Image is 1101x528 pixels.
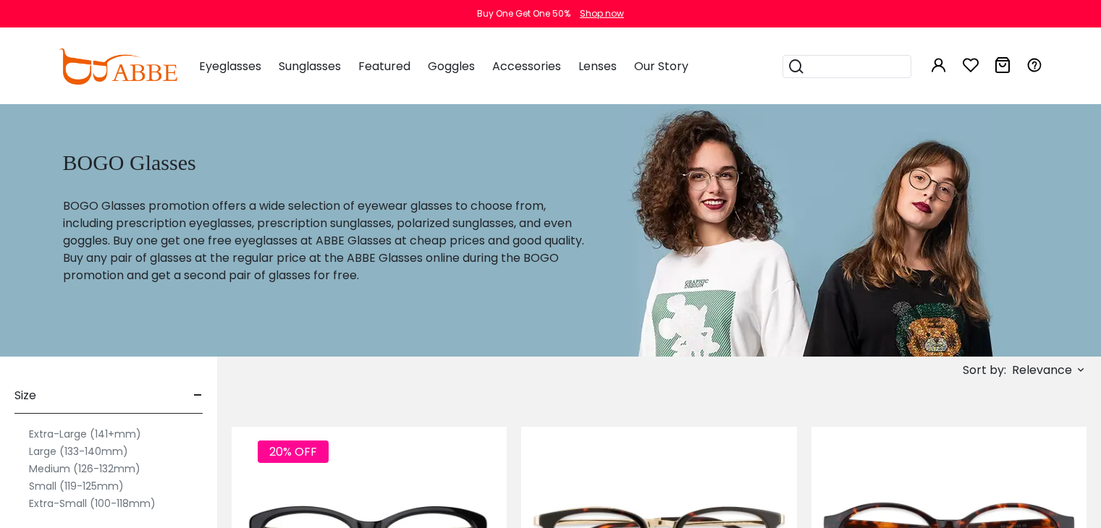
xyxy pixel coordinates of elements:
[193,378,203,413] span: -
[963,362,1006,378] span: Sort by:
[199,58,261,74] span: Eyeglasses
[358,58,410,74] span: Featured
[492,58,561,74] span: Accessories
[29,443,128,460] label: Large (133-140mm)
[625,103,993,357] img: BOGO glasses
[578,58,617,74] span: Lenses
[634,58,688,74] span: Our Story
[580,7,624,20] div: Shop now
[63,197,590,284] p: BOGO Glasses promotion offers a wide selection of eyewear glasses to choose from, including presc...
[29,495,156,512] label: Extra-Small (100-118mm)
[477,7,570,20] div: Buy One Get One 50%
[59,48,177,85] img: abbeglasses.com
[279,58,341,74] span: Sunglasses
[29,460,140,477] label: Medium (126-132mm)
[14,378,36,413] span: Size
[573,7,624,20] a: Shop now
[63,150,590,176] h1: BOGO Glasses
[29,477,124,495] label: Small (119-125mm)
[428,58,475,74] span: Goggles
[258,440,329,463] span: 20% OFF
[29,425,141,443] label: Extra-Large (141+mm)
[1012,357,1072,383] span: Relevance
